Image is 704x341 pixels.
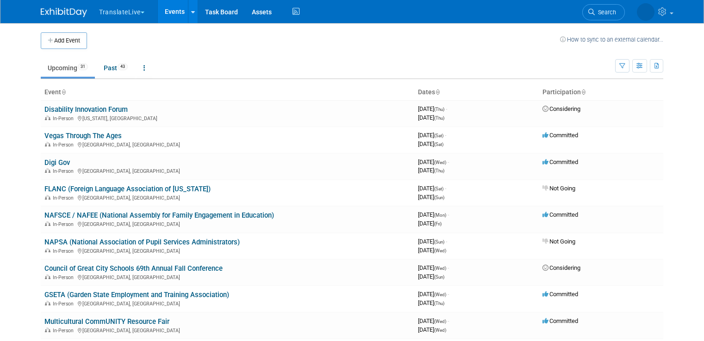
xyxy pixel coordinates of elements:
[53,301,76,307] span: In-Person
[418,273,444,280] span: [DATE]
[448,291,449,298] span: -
[61,88,66,96] a: Sort by Event Name
[44,317,169,326] a: Multicultural CommUNITY Resource Fair
[445,185,446,192] span: -
[434,274,444,280] span: (Sun)
[53,274,76,280] span: In-Person
[418,132,446,139] span: [DATE]
[434,328,446,333] span: (Wed)
[418,194,444,201] span: [DATE]
[53,168,76,174] span: In-Person
[45,248,50,253] img: In-Person Event
[435,88,440,96] a: Sort by Start Date
[418,238,447,245] span: [DATE]
[542,185,575,192] span: Not Going
[44,194,411,201] div: [GEOGRAPHIC_DATA], [GEOGRAPHIC_DATA]
[434,116,444,121] span: (Thu)
[44,238,240,246] a: NAPSA (National Association of Pupil Services Administrators)
[44,247,411,254] div: [GEOGRAPHIC_DATA], [GEOGRAPHIC_DATA]
[434,213,446,218] span: (Mon)
[44,114,411,122] div: [US_STATE], [GEOGRAPHIC_DATA]
[418,299,444,306] span: [DATE]
[418,326,446,333] span: [DATE]
[41,32,87,49] button: Add Event
[434,107,444,112] span: (Thu)
[118,63,128,70] span: 43
[44,185,211,193] a: FLANC (Foreign Language Association of [US_STATE])
[44,132,122,140] a: Vegas Through The Ages
[542,211,578,218] span: Committed
[418,167,444,174] span: [DATE]
[434,195,444,200] span: (Sun)
[41,85,414,100] th: Event
[45,116,50,120] img: In-Person Event
[544,4,586,20] a: Search
[560,36,663,43] a: How to sync to an external calendar...
[53,328,76,334] span: In-Person
[556,9,578,16] span: Search
[41,59,95,77] a: Upcoming31
[53,142,76,148] span: In-Person
[434,186,443,191] span: (Sat)
[542,158,578,165] span: Committed
[53,116,76,122] span: In-Person
[542,264,580,271] span: Considering
[418,247,446,254] span: [DATE]
[45,195,50,200] img: In-Person Event
[418,185,446,192] span: [DATE]
[418,317,449,324] span: [DATE]
[53,221,76,227] span: In-Person
[542,238,575,245] span: Not Going
[448,158,449,165] span: -
[53,248,76,254] span: In-Person
[434,168,444,173] span: (Thu)
[44,264,223,273] a: Council of Great City Schools 69th Annual Fall Conference
[434,133,443,138] span: (Sat)
[418,264,449,271] span: [DATE]
[44,291,229,299] a: GSETA (Garden State Employment and Training Association)
[542,132,578,139] span: Committed
[44,211,274,219] a: NAFSCE / NAFEE (National Assembly for Family Engagement in Education)
[44,299,411,307] div: [GEOGRAPHIC_DATA], [GEOGRAPHIC_DATA]
[45,142,50,146] img: In-Person Event
[434,292,446,297] span: (Wed)
[434,319,446,324] span: (Wed)
[418,114,444,121] span: [DATE]
[44,220,411,227] div: [GEOGRAPHIC_DATA], [GEOGRAPHIC_DATA]
[45,168,50,173] img: In-Person Event
[434,301,444,306] span: (Thu)
[45,274,50,279] img: In-Person Event
[542,105,580,112] span: Considering
[44,326,411,334] div: [GEOGRAPHIC_DATA], [GEOGRAPHIC_DATA]
[45,328,50,332] img: In-Person Event
[418,158,449,165] span: [DATE]
[448,264,449,271] span: -
[97,59,135,77] a: Past43
[44,158,70,167] a: Digi Gov
[448,211,449,218] span: -
[542,317,578,324] span: Committed
[44,273,411,280] div: [GEOGRAPHIC_DATA], [GEOGRAPHIC_DATA]
[44,167,411,174] div: [GEOGRAPHIC_DATA], [GEOGRAPHIC_DATA]
[44,140,411,148] div: [GEOGRAPHIC_DATA], [GEOGRAPHIC_DATA]
[78,63,88,70] span: 31
[434,160,446,165] span: (Wed)
[418,105,447,112] span: [DATE]
[434,142,443,147] span: (Sat)
[418,220,442,227] span: [DATE]
[418,211,449,218] span: [DATE]
[446,238,447,245] span: -
[45,301,50,305] img: In-Person Event
[598,5,654,15] img: Mikaela Quigley
[434,239,444,244] span: (Sun)
[53,195,76,201] span: In-Person
[418,291,449,298] span: [DATE]
[418,140,443,147] span: [DATE]
[45,221,50,226] img: In-Person Event
[434,266,446,271] span: (Wed)
[44,105,128,114] a: Disability Innovation Forum
[434,248,446,253] span: (Wed)
[581,88,586,96] a: Sort by Participation Type
[445,132,446,139] span: -
[446,105,447,112] span: -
